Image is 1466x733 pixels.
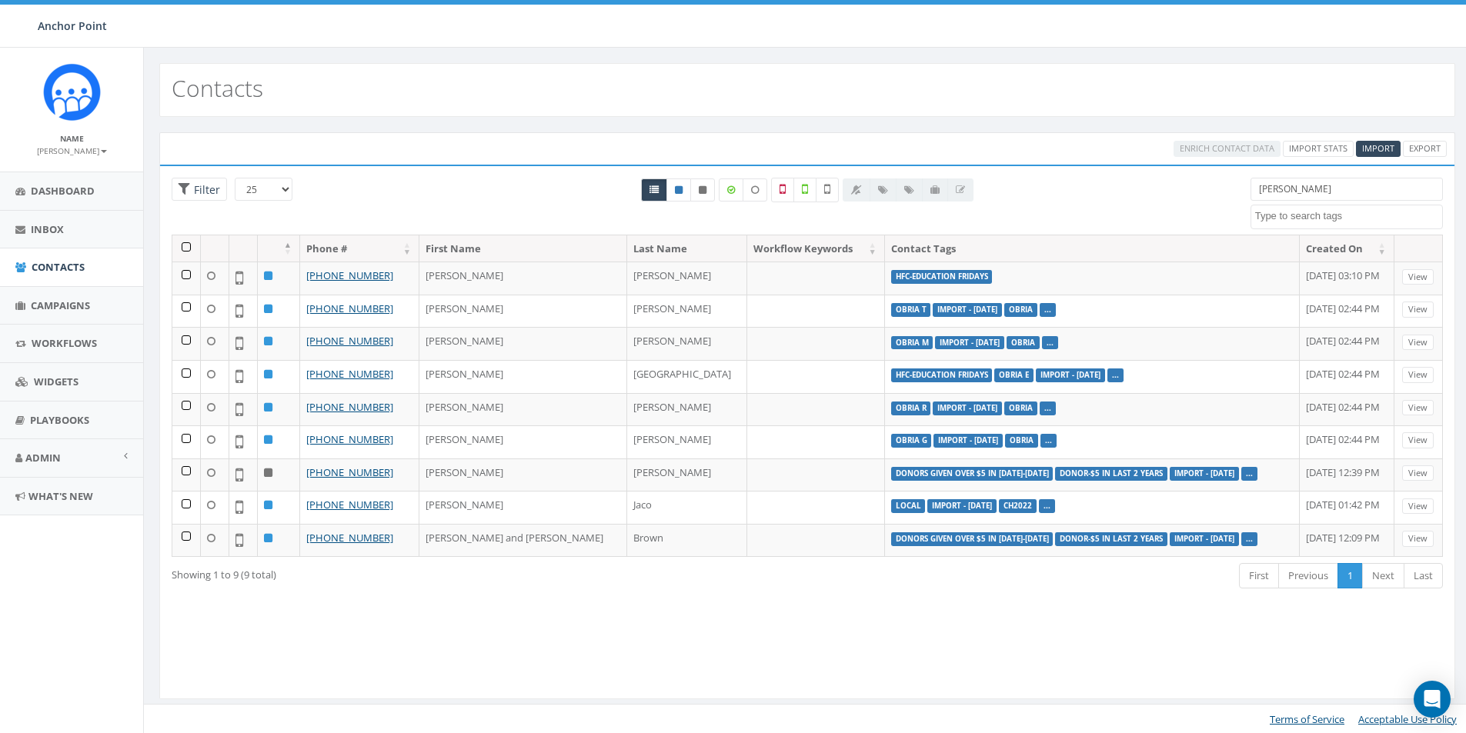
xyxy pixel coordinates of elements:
[747,235,884,262] th: Workflow Keywords: activate to sort column ascending
[1404,563,1443,588] a: Last
[885,235,1300,262] th: Contact Tags
[1402,465,1434,481] a: View
[1402,302,1434,318] a: View
[1402,400,1434,416] a: View
[690,178,715,202] a: Opted Out
[1239,563,1279,588] a: First
[172,178,227,202] span: Advance Filter
[1255,209,1442,223] textarea: Search
[172,75,263,101] h2: Contacts
[1004,401,1037,415] label: Obria
[306,498,393,511] a: [PHONE_NUMBER]
[306,400,393,414] a: [PHONE_NUMBER]
[999,499,1037,513] label: CH2022
[1300,235,1394,262] th: Created On: activate to sort column ascending
[1362,142,1394,154] span: CSV files only
[927,499,997,513] label: Import - [DATE]
[891,532,1054,546] label: donors given over $5 in [DATE]-[DATE]
[1251,178,1443,201] input: Type to search
[1047,337,1054,347] a: ...
[771,178,794,202] label: Not a Mobile
[306,302,393,315] a: [PHONE_NUMBER]
[891,368,993,382] label: HFC-Education Fridays
[306,531,393,545] a: [PHONE_NUMBER]
[419,491,627,524] td: [PERSON_NAME]
[1300,491,1394,524] td: [DATE] 01:42 PM
[31,184,95,198] span: Dashboard
[1337,563,1363,588] a: 1
[300,235,419,262] th: Phone #: activate to sort column ascending
[172,561,688,582] div: Showing 1 to 9 (9 total)
[28,489,93,503] span: What's New
[793,178,816,202] label: Validated
[1055,532,1167,546] label: Donor-$5 in last 2 years
[419,425,627,458] td: [PERSON_NAME]
[1036,368,1105,382] label: Import - [DATE]
[743,178,767,202] label: Data not Enriched
[1300,295,1394,328] td: [DATE] 02:44 PM
[891,434,932,448] label: Obria G
[1402,367,1434,383] a: View
[306,268,393,282] a: [PHONE_NUMBER]
[1283,141,1354,157] a: Import Stats
[1044,403,1051,413] a: ...
[1055,467,1167,481] label: Donor-$5 in last 2 years
[43,63,101,121] img: Rally_platform_Icon_1.png
[419,393,627,426] td: [PERSON_NAME]
[1246,468,1253,478] a: ...
[1270,712,1344,726] a: Terms of Service
[1044,305,1051,315] a: ...
[699,185,706,195] i: This phone number is unsubscribed and has opted-out of all texts.
[935,336,1004,350] label: Import - [DATE]
[627,235,748,262] th: Last Name
[32,260,85,274] span: Contacts
[31,298,90,312] span: Campaigns
[891,467,1054,481] label: donors given over $5 in [DATE]-[DATE]
[419,360,627,393] td: [PERSON_NAME]
[641,178,667,202] a: All contacts
[60,133,84,144] small: Name
[1402,269,1434,285] a: View
[1402,335,1434,351] a: View
[1402,432,1434,448] a: View
[627,295,748,328] td: [PERSON_NAME]
[1402,498,1434,515] a: View
[306,432,393,446] a: [PHONE_NUMBER]
[891,499,926,513] label: local
[891,270,993,284] label: HFC-Education Fridays
[1004,303,1037,317] label: Obria
[1007,336,1040,350] label: Obria
[419,524,627,557] td: [PERSON_NAME] and [PERSON_NAME]
[627,327,748,360] td: [PERSON_NAME]
[627,524,748,557] td: Brown
[627,458,748,491] td: [PERSON_NAME]
[1300,393,1394,426] td: [DATE] 02:44 PM
[1300,524,1394,557] td: [DATE] 12:09 PM
[1300,262,1394,295] td: [DATE] 03:10 PM
[1300,360,1394,393] td: [DATE] 02:44 PM
[1044,501,1050,511] a: ...
[38,18,107,33] span: Anchor Point
[675,185,683,195] i: This phone number is subscribed and will receive texts.
[1414,681,1451,718] div: Open Intercom Messenger
[1300,458,1394,491] td: [DATE] 12:39 PM
[816,178,839,202] label: Not Validated
[1356,141,1401,157] a: Import
[34,375,78,388] span: Widgets
[1170,467,1239,481] label: Import - [DATE]
[1278,563,1338,588] a: Previous
[30,413,89,427] span: Playbooks
[933,434,1003,448] label: Import - [DATE]
[306,367,393,381] a: [PHONE_NUMBER]
[1402,531,1434,547] a: View
[994,368,1034,382] label: Obria E
[1362,142,1394,154] span: Import
[627,393,748,426] td: [PERSON_NAME]
[891,303,931,317] label: Obria T
[1005,434,1038,448] label: Obria
[719,178,743,202] label: Data Enriched
[933,303,1002,317] label: Import - [DATE]
[1045,435,1052,445] a: ...
[627,360,748,393] td: [GEOGRAPHIC_DATA]
[37,145,107,156] small: [PERSON_NAME]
